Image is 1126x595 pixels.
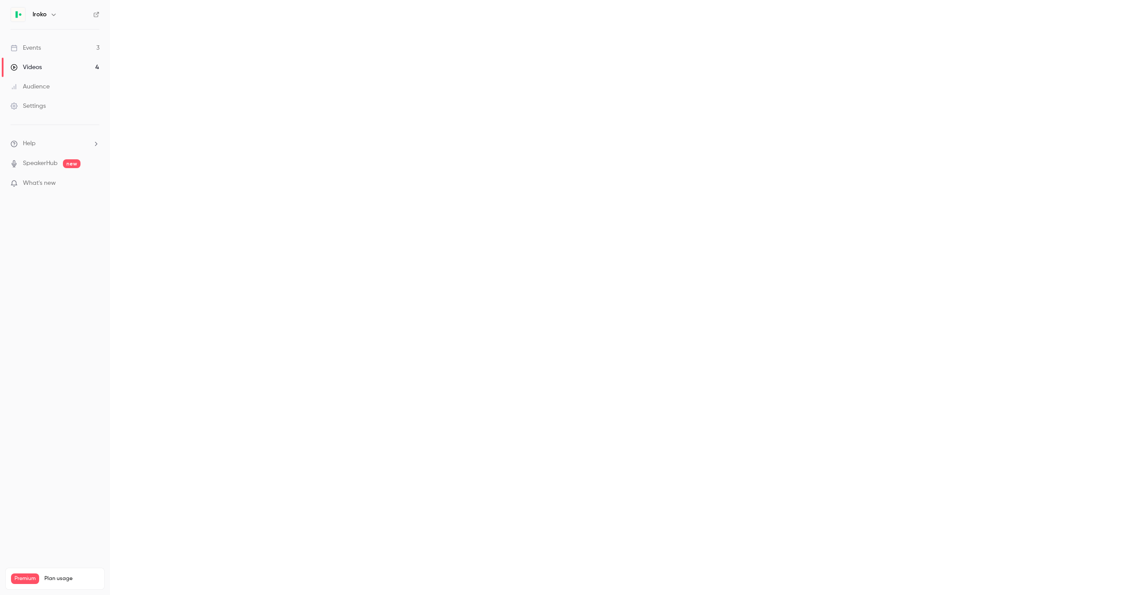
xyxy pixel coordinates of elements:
[63,159,80,168] span: new
[33,10,47,19] h6: Iroko
[11,573,39,584] span: Premium
[11,7,25,22] img: Iroko
[11,44,41,52] div: Events
[44,575,99,582] span: Plan usage
[89,180,99,187] iframe: Noticeable Trigger
[11,82,50,91] div: Audience
[23,139,36,148] span: Help
[11,139,99,148] li: help-dropdown-opener
[11,102,46,110] div: Settings
[23,159,58,168] a: SpeakerHub
[23,179,56,188] span: What's new
[11,63,42,72] div: Videos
